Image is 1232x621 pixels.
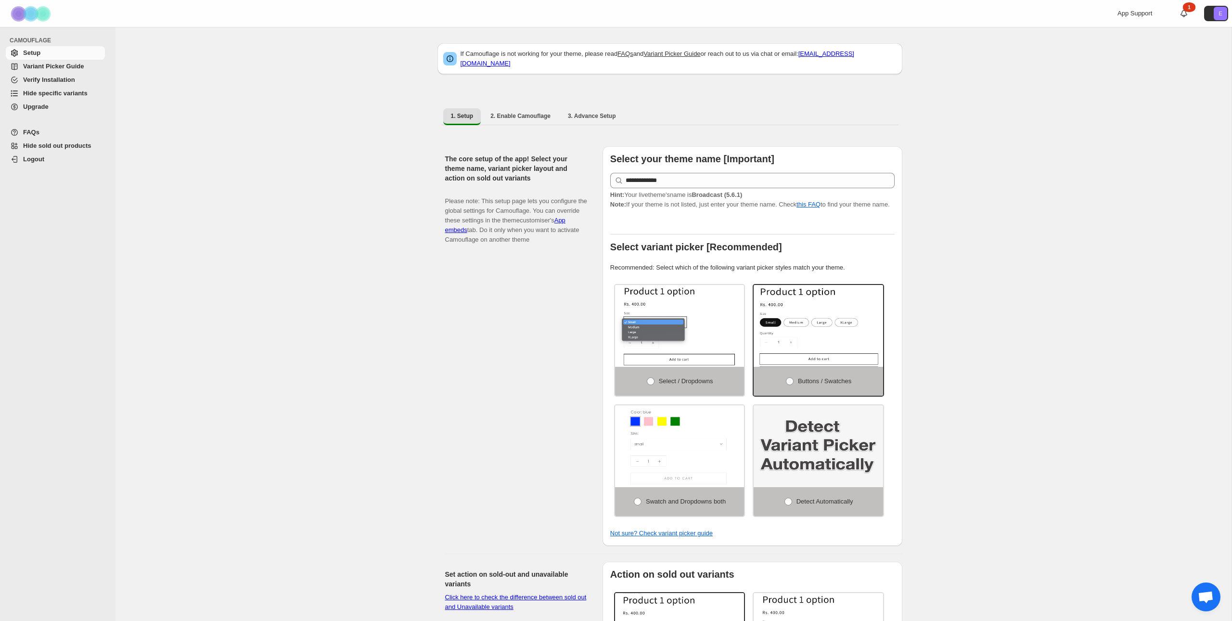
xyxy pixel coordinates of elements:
[6,139,105,153] a: Hide sold out products
[1117,10,1152,17] span: App Support
[646,498,726,505] span: Swatch and Dropdowns both
[8,0,56,27] img: Camouflage
[659,377,713,385] span: Select / Dropdowns
[610,530,713,537] a: Not sure? Check variant picker guide
[461,49,897,68] p: If Camouflage is not working for your theme, please read and or reach out to us via chat or email:
[6,153,105,166] a: Logout
[1214,7,1227,20] span: Avatar with initials E
[610,154,774,164] b: Select your theme name [Important]
[23,155,44,163] span: Logout
[610,191,742,198] span: Your live theme's name is
[796,498,853,505] span: Detect Automatically
[615,285,744,367] img: Select / Dropdowns
[23,142,91,149] span: Hide sold out products
[23,76,75,83] span: Verify Installation
[754,285,883,367] img: Buttons / Swatches
[610,201,626,208] strong: Note:
[692,191,742,198] strong: Broadcast (5.6.1)
[445,594,587,610] a: Click here to check the difference between sold out and Unavailable variants
[6,73,105,87] a: Verify Installation
[23,63,84,70] span: Variant Picker Guide
[6,46,105,60] a: Setup
[445,154,587,183] h2: The core setup of the app! Select your theme name, variant picker layout and action on sold out v...
[1179,9,1189,18] a: 1
[610,569,734,580] b: Action on sold out variants
[1192,582,1220,611] a: Open chat
[23,129,39,136] span: FAQs
[451,112,474,120] span: 1. Setup
[568,112,616,120] span: 3. Advance Setup
[796,201,821,208] a: this FAQ
[6,87,105,100] a: Hide specific variants
[615,405,744,487] img: Swatch and Dropdowns both
[6,60,105,73] a: Variant Picker Guide
[610,190,895,209] p: If your theme is not listed, just enter your theme name. Check to find your theme name.
[610,263,895,272] p: Recommended: Select which of the following variant picker styles match your theme.
[617,50,633,57] a: FAQs
[445,569,587,589] h2: Set action on sold-out and unavailable variants
[6,126,105,139] a: FAQs
[490,112,551,120] span: 2. Enable Camouflage
[754,405,883,487] img: Detect Automatically
[610,191,625,198] strong: Hint:
[798,377,851,385] span: Buttons / Swatches
[1204,6,1228,21] button: Avatar with initials E
[23,49,40,56] span: Setup
[23,90,88,97] span: Hide specific variants
[643,50,700,57] a: Variant Picker Guide
[10,37,109,44] span: CAMOUFLAGE
[23,103,49,110] span: Upgrade
[1183,2,1195,12] div: 1
[6,100,105,114] a: Upgrade
[1219,11,1222,16] text: E
[610,242,782,252] b: Select variant picker [Recommended]
[445,187,587,245] p: Please note: This setup page lets you configure the global settings for Camouflage. You can overr...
